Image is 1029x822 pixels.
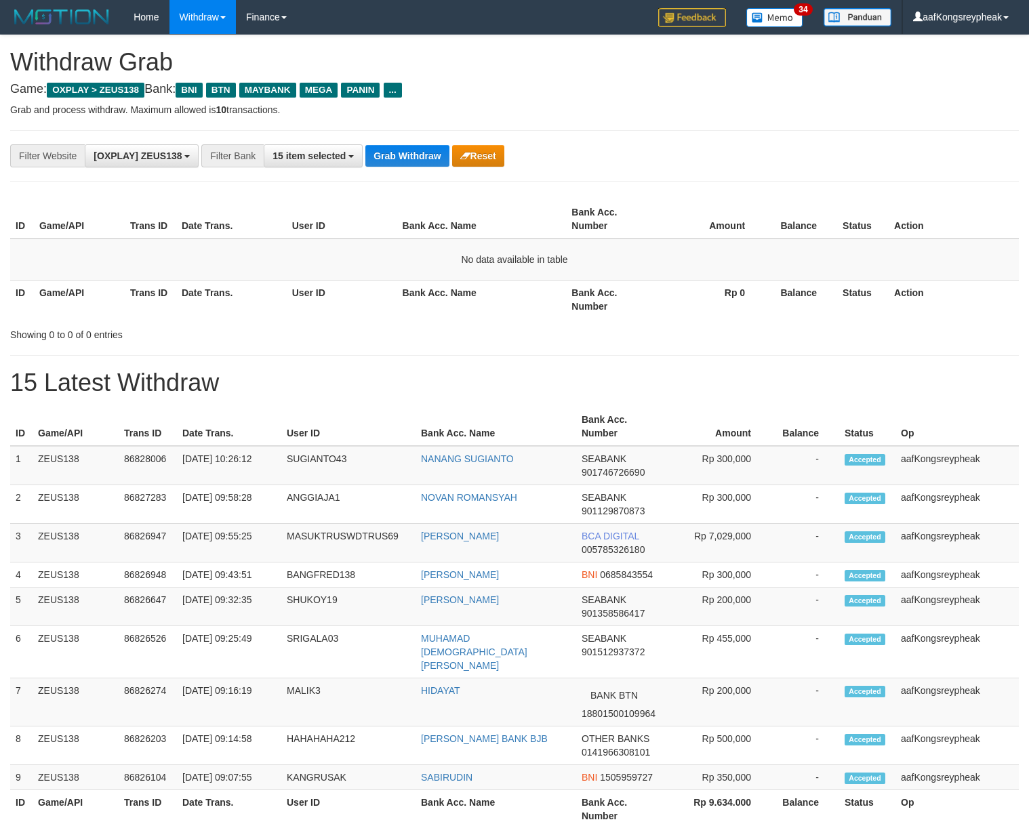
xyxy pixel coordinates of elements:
span: 15 item selected [273,150,346,161]
td: 86826948 [119,562,177,588]
span: 34 [794,3,812,16]
td: 86827283 [119,485,177,524]
th: Date Trans. [177,407,281,446]
td: aafKongsreypheak [895,524,1019,562]
span: BTN [206,83,236,98]
h4: Game: Bank: [10,83,1019,96]
td: 2 [10,485,33,524]
td: 4 [10,562,33,588]
span: BNI [176,83,202,98]
th: Bank Acc. Number [566,200,657,239]
th: ID [10,280,34,318]
td: aafKongsreypheak [895,562,1019,588]
span: Copy 18801500109964 to clipboard [582,708,655,719]
td: 86826526 [119,626,177,678]
th: Action [889,200,1019,239]
div: Filter Website [10,144,85,167]
th: Bank Acc. Name [397,200,567,239]
span: SEABANK [582,633,626,644]
td: 86826947 [119,524,177,562]
td: 9 [10,765,33,790]
td: 86826203 [119,726,177,765]
th: Date Trans. [176,280,287,318]
td: aafKongsreypheak [895,446,1019,485]
th: User ID [287,200,397,239]
td: ZEUS138 [33,446,119,485]
td: ZEUS138 [33,588,119,626]
span: Copy 0685843554 to clipboard [600,569,653,580]
td: 86826104 [119,765,177,790]
td: KANGRUSAK [281,765,416,790]
span: BCA DIGITAL [582,531,639,541]
td: 6 [10,626,33,678]
td: ZEUS138 [33,562,119,588]
td: Rp 500,000 [669,726,771,765]
td: Rp 300,000 [669,485,771,524]
td: SRIGALA03 [281,626,416,678]
td: MASUKTRUSWDTRUS69 [281,524,416,562]
span: ... [384,83,402,98]
th: Status [839,407,895,446]
th: Bank Acc. Number [566,280,657,318]
span: Accepted [845,595,885,607]
th: Balance [765,280,837,318]
th: Status [837,200,889,239]
td: - [771,678,839,726]
td: SUGIANTO43 [281,446,416,485]
td: aafKongsreypheak [895,726,1019,765]
th: User ID [281,407,416,446]
th: Trans ID [125,200,176,239]
button: Grab Withdraw [365,145,449,167]
td: Rp 200,000 [669,678,771,726]
td: aafKongsreypheak [895,588,1019,626]
td: 86826274 [119,678,177,726]
td: [DATE] 09:14:58 [177,726,281,765]
h1: 15 Latest Withdraw [10,369,1019,396]
td: - [771,485,839,524]
button: 15 item selected [264,144,363,167]
span: [OXPLAY] ZEUS138 [94,150,182,161]
a: [PERSON_NAME] [421,569,499,580]
td: [DATE] 09:25:49 [177,626,281,678]
td: 7 [10,678,33,726]
a: [PERSON_NAME] [421,531,499,541]
span: MAYBANK [239,83,296,98]
td: ZEUS138 [33,485,119,524]
td: [DATE] 09:32:35 [177,588,281,626]
td: [DATE] 09:43:51 [177,562,281,588]
img: MOTION_logo.png [10,7,113,27]
td: SHUKOY19 [281,588,416,626]
td: [DATE] 10:26:12 [177,446,281,485]
span: Copy 901512937372 to clipboard [582,646,645,657]
th: Date Trans. [176,200,287,239]
a: [PERSON_NAME] [421,594,499,605]
td: Rp 300,000 [669,446,771,485]
td: 5 [10,588,33,626]
td: [DATE] 09:16:19 [177,678,281,726]
td: [DATE] 09:55:25 [177,524,281,562]
td: - [771,524,839,562]
a: SABIRUDIN [421,772,472,783]
td: 86826647 [119,588,177,626]
td: No data available in table [10,239,1019,281]
span: SEABANK [582,492,626,503]
div: Showing 0 to 0 of 0 entries [10,323,419,342]
span: Copy 1505959727 to clipboard [600,772,653,783]
span: SEABANK [582,453,626,464]
td: - [771,626,839,678]
td: - [771,726,839,765]
td: Rp 200,000 [669,588,771,626]
span: BNI [582,569,597,580]
th: Game/API [34,280,125,318]
span: Accepted [845,531,885,543]
span: Copy 901746726690 to clipboard [582,467,645,478]
img: Feedback.jpg [658,8,726,27]
td: ZEUS138 [33,678,119,726]
td: ANGGIAJA1 [281,485,416,524]
td: 3 [10,524,33,562]
td: - [771,562,839,588]
h1: Withdraw Grab [10,49,1019,76]
span: Accepted [845,686,885,697]
a: MUHAMAD [DEMOGRAPHIC_DATA][PERSON_NAME] [421,633,527,671]
a: NANANG SUGIANTO [421,453,514,464]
